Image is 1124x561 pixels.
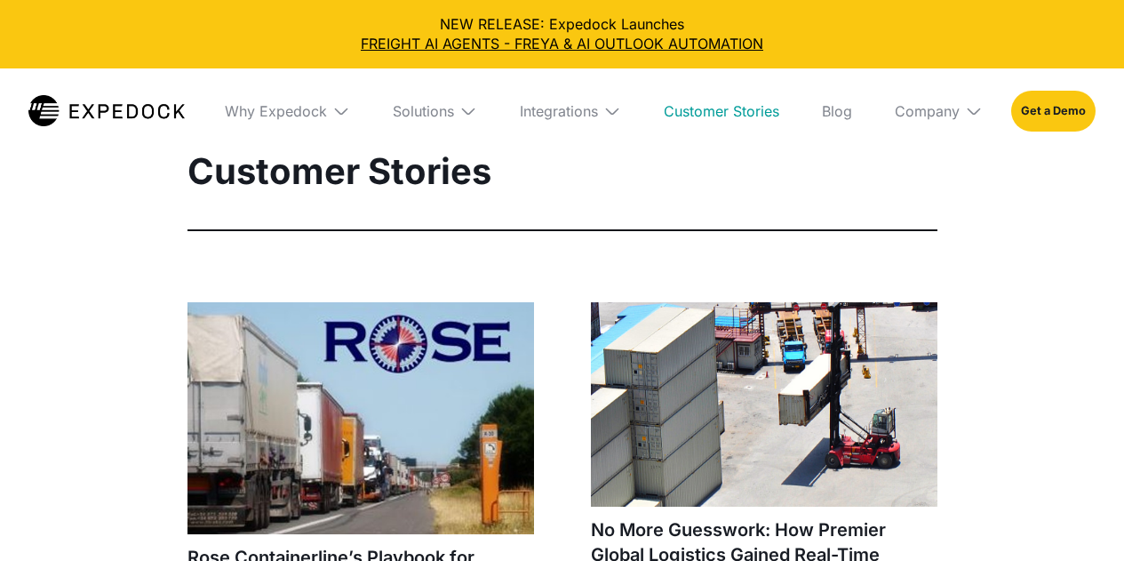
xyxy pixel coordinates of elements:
[881,68,997,154] div: Company
[895,102,960,120] div: Company
[520,102,598,120] div: Integrations
[225,102,327,120] div: Why Expedock
[393,102,454,120] div: Solutions
[14,34,1110,53] a: FREIGHT AI AGENTS - FREYA & AI OUTLOOK AUTOMATION
[379,68,491,154] div: Solutions
[1011,91,1096,132] a: Get a Demo
[14,14,1110,54] div: NEW RELEASE: Expedock Launches
[506,68,635,154] div: Integrations
[211,68,364,154] div: Why Expedock
[187,149,937,194] h1: Customer Stories
[808,68,866,154] a: Blog
[650,68,793,154] a: Customer Stories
